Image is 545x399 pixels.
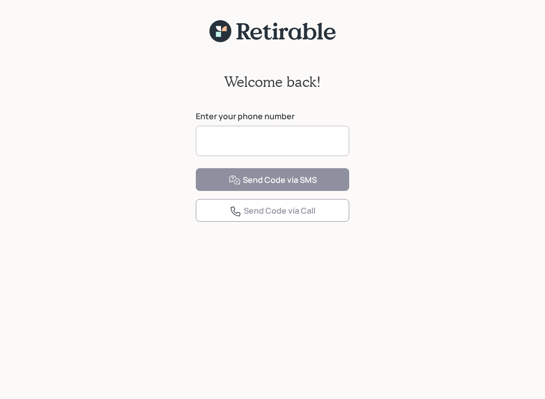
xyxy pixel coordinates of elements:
button: Send Code via SMS [196,168,349,191]
div: Send Code via SMS [229,174,317,186]
div: Send Code via Call [230,205,315,217]
label: Enter your phone number [196,111,349,122]
button: Send Code via Call [196,199,349,222]
h2: Welcome back! [224,73,321,90]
